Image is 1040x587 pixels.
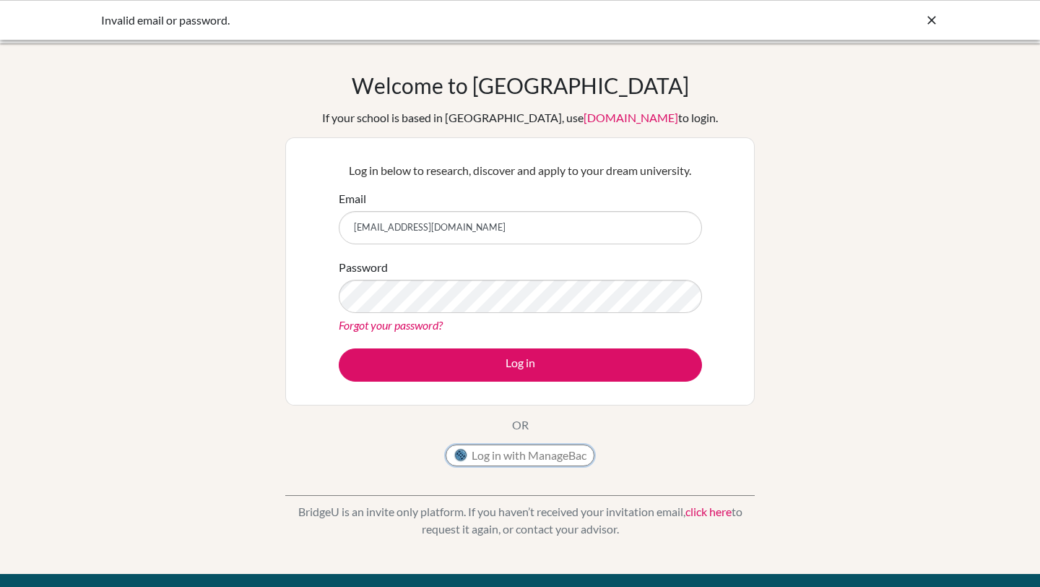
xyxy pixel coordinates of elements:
p: OR [512,416,529,434]
button: Log in with ManageBac [446,445,594,466]
p: Log in below to research, discover and apply to your dream university. [339,162,702,179]
button: Log in [339,348,702,382]
a: [DOMAIN_NAME] [584,111,678,124]
div: If your school is based in [GEOGRAPHIC_DATA], use to login. [322,109,718,127]
a: click here [685,505,732,518]
label: Email [339,190,366,207]
div: Invalid email or password. [101,12,722,29]
a: Forgot your password? [339,318,443,332]
h1: Welcome to [GEOGRAPHIC_DATA] [352,72,689,98]
label: Password [339,259,388,276]
p: BridgeU is an invite only platform. If you haven’t received your invitation email, to request it ... [285,503,755,538]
